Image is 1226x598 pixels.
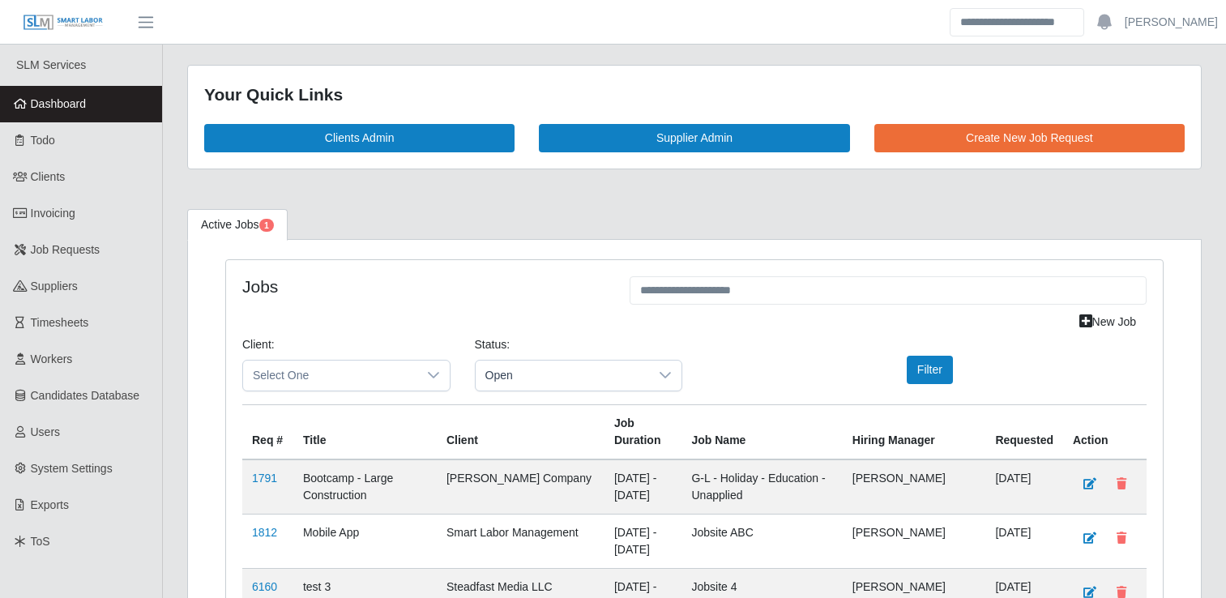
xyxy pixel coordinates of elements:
[1063,404,1147,459] th: Action
[16,58,86,71] span: SLM Services
[437,404,604,459] th: Client
[259,219,274,232] span: Pending Jobs
[204,82,1185,108] div: Your Quick Links
[31,280,78,293] span: Suppliers
[31,243,100,256] span: Job Requests
[293,514,437,568] td: Mobile App
[31,316,89,329] span: Timesheets
[31,134,55,147] span: Todo
[843,459,986,515] td: [PERSON_NAME]
[243,361,417,391] span: Select One
[874,124,1185,152] a: Create New Job Request
[475,336,510,353] label: Status:
[985,514,1063,568] td: [DATE]
[950,8,1084,36] input: Search
[843,404,986,459] th: Hiring Manager
[23,14,104,32] img: SLM Logo
[1125,14,1218,31] a: [PERSON_NAME]
[604,404,682,459] th: Job Duration
[293,404,437,459] th: Title
[985,404,1063,459] th: Requested
[681,404,842,459] th: Job Name
[31,535,50,548] span: ToS
[293,459,437,515] td: Bootcamp - Large Construction
[437,514,604,568] td: Smart Labor Management
[204,124,515,152] a: Clients Admin
[1069,308,1147,336] a: New Job
[437,459,604,515] td: [PERSON_NAME] Company
[252,472,277,485] a: 1791
[604,459,682,515] td: [DATE] - [DATE]
[31,97,87,110] span: Dashboard
[31,207,75,220] span: Invoicing
[907,356,953,384] button: Filter
[31,170,66,183] span: Clients
[31,389,140,402] span: Candidates Database
[31,462,113,475] span: System Settings
[252,526,277,539] a: 1812
[187,209,288,241] a: Active Jobs
[242,276,605,297] h4: Jobs
[31,425,61,438] span: Users
[843,514,986,568] td: [PERSON_NAME]
[31,352,73,365] span: Workers
[681,459,842,515] td: G-L - Holiday - Education - Unapplied
[985,459,1063,515] td: [DATE]
[31,498,69,511] span: Exports
[476,361,650,391] span: Open
[681,514,842,568] td: Jobsite ABC
[252,580,277,593] a: 6160
[242,336,275,353] label: Client:
[539,124,849,152] a: Supplier Admin
[242,404,293,459] th: Req #
[604,514,682,568] td: [DATE] - [DATE]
